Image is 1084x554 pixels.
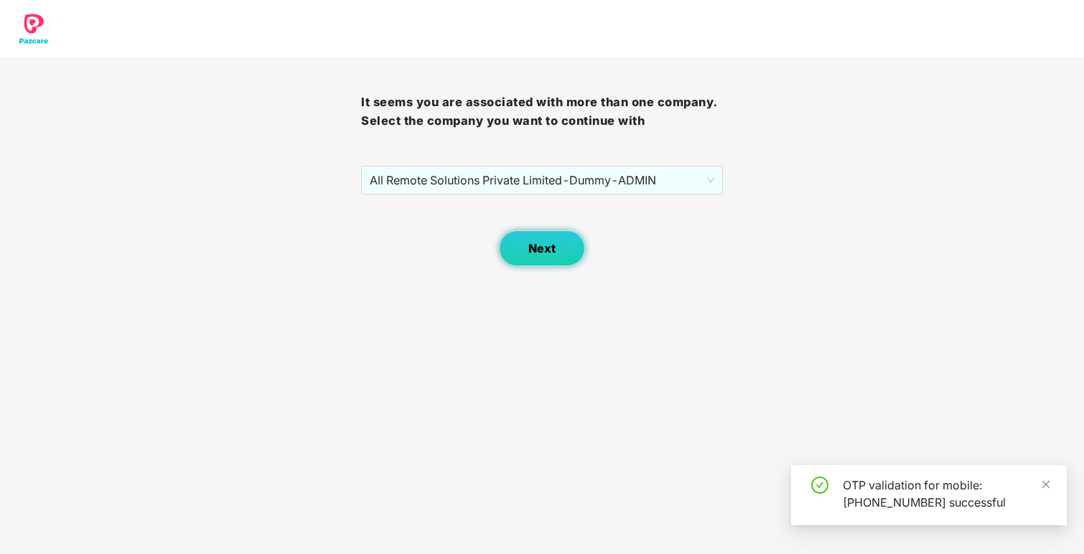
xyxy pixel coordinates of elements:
button: Next [499,230,585,266]
span: Next [528,242,556,255]
h3: It seems you are associated with more than one company. Select the company you want to continue with [361,93,722,130]
span: check-circle [811,476,828,494]
div: OTP validation for mobile: [PHONE_NUMBER] successful [843,476,1050,511]
span: close [1041,479,1051,489]
span: All Remote Solutions Private Limited - Dummy - ADMIN [370,166,714,194]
